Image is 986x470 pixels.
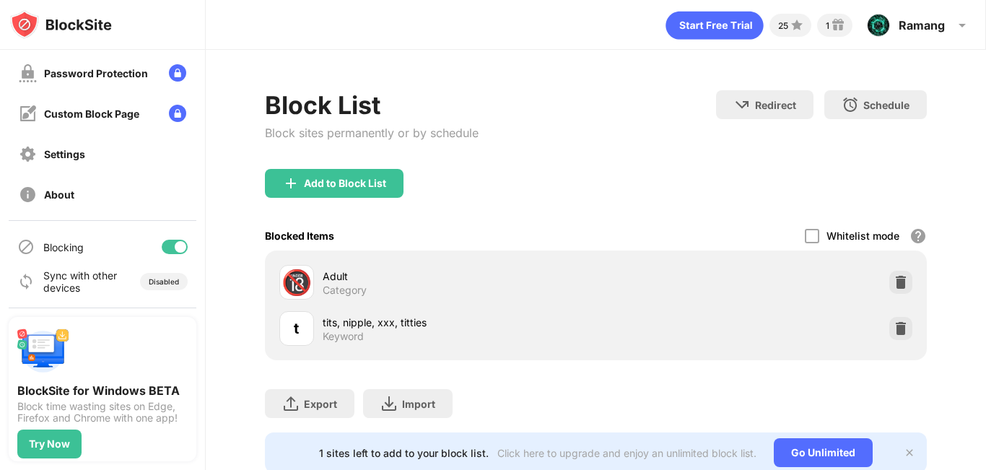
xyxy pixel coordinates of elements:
img: password-protection-off.svg [19,64,37,82]
div: Click here to upgrade and enjoy an unlimited block list. [497,447,756,459]
div: Schedule [863,99,909,111]
div: Disabled [149,277,179,286]
div: About [44,188,74,201]
div: 🔞 [282,268,312,297]
div: Block sites permanently or by schedule [265,126,479,140]
div: Import [402,398,435,410]
div: Category [323,284,367,297]
img: push-desktop.svg [17,326,69,378]
div: Adult [323,269,596,284]
div: Blocked Items [265,230,334,242]
img: reward-small.svg [829,17,847,34]
div: tits, nipple, xxx, titties [323,315,596,330]
img: blocking-icon.svg [17,238,35,256]
div: Settings [44,148,85,160]
div: Sync with other devices [43,269,118,294]
div: Block time wasting sites on Edge, Firefox and Chrome with one app! [17,401,188,424]
div: Password Protection [44,67,148,79]
img: lock-menu.svg [169,105,186,122]
div: Go Unlimited [774,438,873,467]
div: 25 [778,20,788,31]
div: Whitelist mode [826,230,899,242]
img: ACg8ocKVG_CVAy7OANNGmBD95orM8tYbgDaSrOMmI3yV9h_Vh0Pz27l0=s96-c [867,14,890,37]
div: animation [666,11,764,40]
img: about-off.svg [19,186,37,204]
img: points-small.svg [788,17,806,34]
div: t [294,318,299,339]
div: Keyword [323,330,364,343]
div: Block List [265,90,479,120]
div: Ramang [899,18,945,32]
img: lock-menu.svg [169,64,186,82]
div: Add to Block List [304,178,386,189]
div: Blocking [43,241,84,253]
div: 1 [826,20,829,31]
img: settings-off.svg [19,145,37,163]
div: BlockSite for Windows BETA [17,383,188,398]
img: logo-blocksite.svg [10,10,112,39]
img: customize-block-page-off.svg [19,105,37,123]
img: x-button.svg [904,447,915,458]
div: Custom Block Page [44,108,139,120]
div: Try Now [29,438,70,450]
img: sync-icon.svg [17,273,35,290]
div: Redirect [755,99,796,111]
div: Export [304,398,337,410]
div: 1 sites left to add to your block list. [319,447,489,459]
